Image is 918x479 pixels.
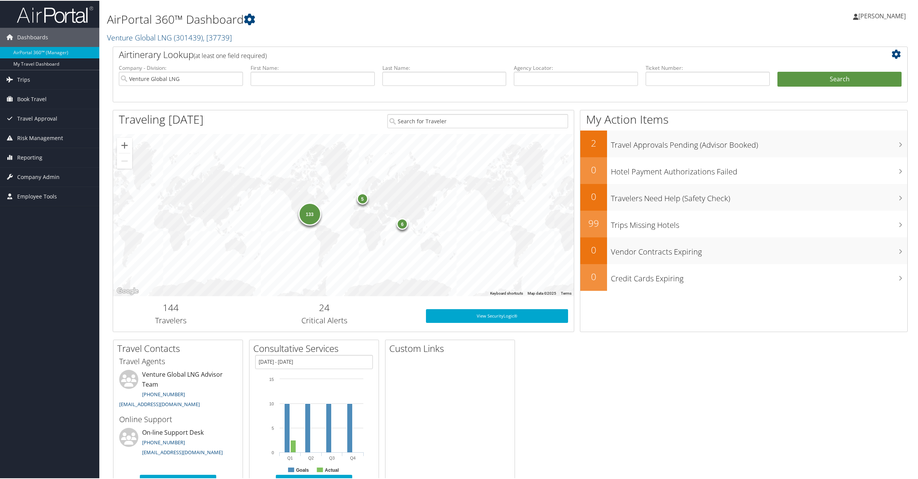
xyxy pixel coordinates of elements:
[119,47,835,60] h2: Airtinerary Lookup
[107,32,232,42] a: Venture Global LNG
[325,467,339,472] text: Actual
[17,186,57,205] span: Employee Tools
[253,341,379,354] h2: Consultative Services
[119,111,204,127] h1: Traveling [DATE]
[17,128,63,147] span: Risk Management
[174,32,203,42] span: ( 301439 )
[117,341,243,354] h2: Travel Contacts
[389,341,515,354] h2: Custom Links
[142,448,223,455] a: [EMAIL_ADDRESS][DOMAIN_NAME]
[580,210,907,237] a: 99Trips Missing Hotels
[387,113,568,127] input: Search for Traveler
[561,290,572,295] a: Terms (opens in new tab)
[580,243,607,256] h2: 0
[115,285,140,295] a: Open this area in Google Maps (opens a new window)
[119,355,237,366] h3: Travel Agents
[272,425,274,430] tspan: 5
[528,290,556,295] span: Map data ©2025
[382,63,507,71] label: Last Name:
[777,71,902,86] button: Search
[356,192,368,203] div: 5
[611,242,907,256] h3: Vendor Contracts Expiring
[580,216,607,229] h2: 99
[296,467,309,472] text: Goals
[580,130,907,156] a: 2Travel Approvals Pending (Advisor Booked)
[611,215,907,230] h3: Trips Missing Hotels
[17,108,57,127] span: Travel Approval
[611,189,907,203] h3: Travelers Need Help (Safety Check)
[251,63,375,71] label: First Name:
[329,455,335,460] text: Q3
[17,167,60,186] span: Company Admin
[142,438,185,445] a: [PHONE_NUMBER]
[646,63,770,71] label: Ticket Number:
[298,202,321,225] div: 133
[580,156,907,183] a: 0Hotel Payment Authorizations Failed
[117,137,132,152] button: Zoom in
[490,290,523,295] button: Keyboard shortcuts
[234,314,414,325] h3: Critical Alerts
[397,218,408,229] div: 6
[287,455,293,460] text: Q1
[119,63,243,71] label: Company - Division:
[115,285,140,295] img: Google
[580,237,907,263] a: 0Vendor Contracts Expiring
[611,269,907,283] h3: Credit Cards Expiring
[272,450,274,454] tspan: 0
[580,189,607,202] h2: 0
[115,427,241,458] li: On-line Support Desk
[269,401,274,405] tspan: 10
[580,111,907,127] h1: My Action Items
[580,183,907,210] a: 0Travelers Need Help (Safety Check)
[426,308,568,322] a: View SecurityLogic®
[514,63,638,71] label: Agency Locator:
[853,4,913,27] a: [PERSON_NAME]
[17,147,42,166] span: Reporting
[580,163,607,176] h2: 0
[107,11,644,27] h1: AirPortal 360™ Dashboard
[194,51,267,59] span: (at least one field required)
[142,390,185,397] a: [PHONE_NUMBER]
[234,300,414,313] h2: 24
[269,376,274,381] tspan: 15
[17,5,93,23] img: airportal-logo.png
[17,69,30,89] span: Trips
[580,263,907,290] a: 0Credit Cards Expiring
[119,413,237,424] h3: Online Support
[580,136,607,149] h2: 2
[350,455,356,460] text: Q4
[119,300,222,313] h2: 144
[611,135,907,150] h3: Travel Approvals Pending (Advisor Booked)
[580,269,607,282] h2: 0
[17,27,48,46] span: Dashboards
[117,153,132,168] button: Zoom out
[308,455,314,460] text: Q2
[611,162,907,176] h3: Hotel Payment Authorizations Failed
[119,314,222,325] h3: Travelers
[115,369,241,410] li: Venture Global LNG Advisor Team
[858,11,906,19] span: [PERSON_NAME]
[119,400,200,407] a: [EMAIL_ADDRESS][DOMAIN_NAME]
[17,89,47,108] span: Book Travel
[203,32,232,42] span: , [ 37739 ]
